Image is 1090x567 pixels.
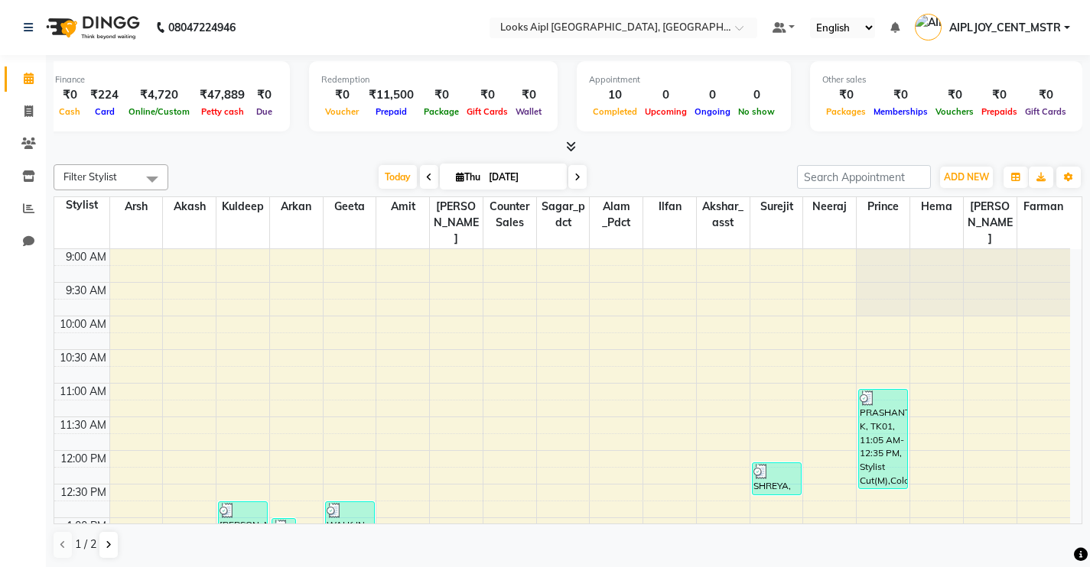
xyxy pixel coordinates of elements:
div: 10 [589,86,641,104]
div: ₹47,889 [194,86,251,104]
div: ₹0 [321,86,363,104]
span: 1 / 2 [75,536,96,552]
img: AIPLJOY_CENT_MSTR [915,14,942,40]
div: Stylist [54,197,109,213]
span: Arsh [110,197,163,216]
button: ADD NEW [940,167,993,188]
b: 08047224946 [168,6,236,49]
span: sagar_pdct [537,197,590,232]
span: Due [252,106,276,117]
span: No show [734,106,779,117]
input: 2025-09-04 [484,166,561,189]
span: Voucher [321,106,363,117]
div: PRASHANT K, TK01, 11:05 AM-12:35 PM, Stylist Cut(M),Color Touchup Inoa(M) [859,390,907,488]
div: 9:00 AM [63,249,109,265]
div: ₹11,500 [363,86,420,104]
span: Prepaids [978,106,1021,117]
div: ₹0 [978,86,1021,104]
div: ₹0 [1021,86,1070,104]
div: 10:00 AM [57,316,109,332]
div: ₹4,720 [125,86,194,104]
span: Vouchers [932,106,978,117]
span: Hema [910,197,963,216]
span: Counter Sales [483,197,536,232]
span: Surejit [750,197,803,216]
div: WALK IN [DEMOGRAPHIC_DATA] AIPL-66, TK04, 12:45 PM-01:45 PM, Eyebrows & Upperlips,Forehead Threading [326,502,374,567]
div: Appointment [589,73,779,86]
div: ₹224 [84,86,125,104]
div: ₹0 [870,86,932,104]
span: Package [420,106,463,117]
span: ilfan [643,197,696,216]
div: 11:30 AM [57,417,109,433]
span: [PERSON_NAME] [964,197,1017,248]
div: ₹0 [932,86,978,104]
span: Prince [857,197,909,216]
div: ₹0 [55,86,84,104]
span: Ongoing [691,106,734,117]
div: Redemption [321,73,545,86]
div: [PERSON_NAME] ., TK03, 12:45 PM-01:45 PM, Root Bionics Botanics Facial(M) [219,502,267,567]
span: Arkan [270,197,323,216]
span: ADD NEW [944,171,989,183]
span: Alam _Pdct [590,197,643,232]
span: AIPLJOY_CENT_MSTR [949,20,1061,36]
span: Completed [589,106,641,117]
div: ₹0 [463,86,512,104]
div: ₹0 [822,86,870,104]
span: Geeta [324,197,376,216]
div: 1:00 PM [63,518,109,534]
span: Card [91,106,119,117]
div: ₹0 [512,86,545,104]
div: 0 [641,86,691,104]
div: SHREYA, TK02, 12:10 PM-12:40 PM, Stylist Cut(F) [753,463,801,494]
div: ₹0 [251,86,278,104]
div: Other sales [822,73,1070,86]
div: 10:30 AM [57,350,109,366]
div: 9:30 AM [63,283,109,299]
div: 12:00 PM [57,451,109,467]
span: Packages [822,106,870,117]
span: Online/Custom [125,106,194,117]
span: Wallet [512,106,545,117]
span: Filter Stylist [63,170,117,183]
div: 0 [734,86,779,104]
div: 11:00 AM [57,384,109,400]
span: Today [379,165,417,189]
span: Thu [452,171,484,183]
div: ₹0 [420,86,463,104]
span: Prepaid [372,106,411,117]
span: Gift Cards [463,106,512,117]
div: Finance [55,73,278,86]
input: Search Appointment [797,165,931,189]
span: Petty cash [197,106,248,117]
span: Neeraj [803,197,856,216]
span: [PERSON_NAME] [430,197,483,248]
div: 0 [691,86,734,104]
span: Gift Cards [1021,106,1070,117]
span: Farman [1017,197,1070,216]
span: Amit [376,197,429,216]
img: logo [39,6,144,49]
span: Cash [55,106,84,117]
span: Akshar_asst [697,197,750,232]
span: Kuldeep [216,197,269,216]
span: Akash [163,197,216,216]
div: 12:30 PM [57,484,109,501]
span: Memberships [870,106,932,117]
span: Upcoming [641,106,691,117]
